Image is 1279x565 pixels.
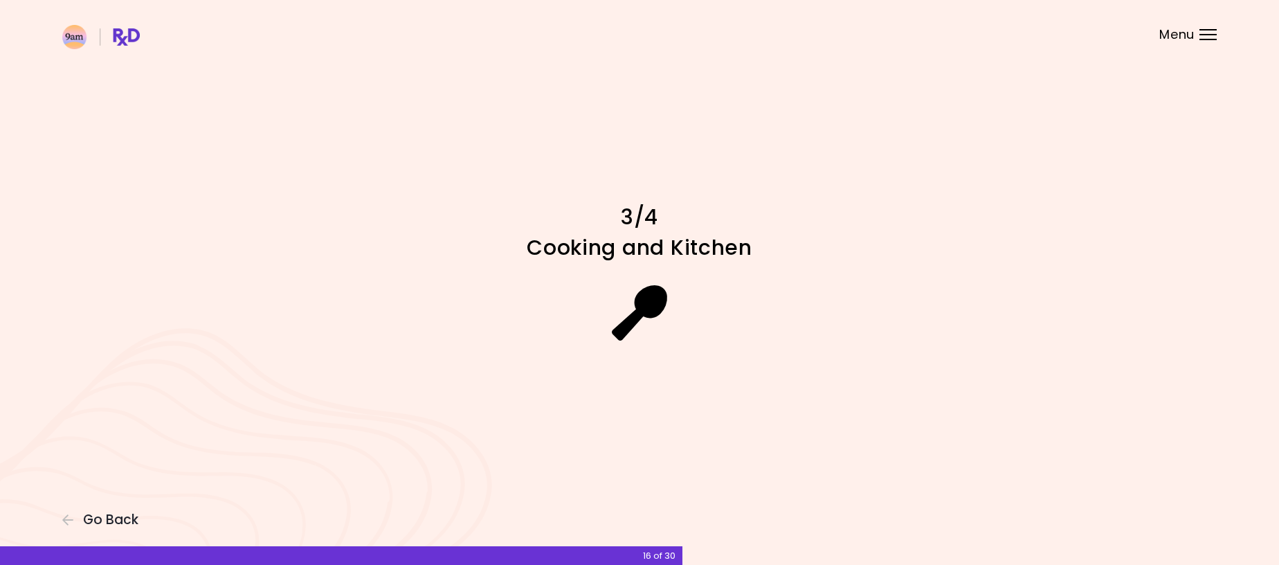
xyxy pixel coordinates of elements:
h1: 3/4 [397,204,882,231]
button: Go Back [62,512,145,528]
span: Go Back [83,512,138,528]
img: RxDiet [62,25,140,49]
span: Menu [1159,28,1195,41]
h1: Cooking and Kitchen [397,234,882,261]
